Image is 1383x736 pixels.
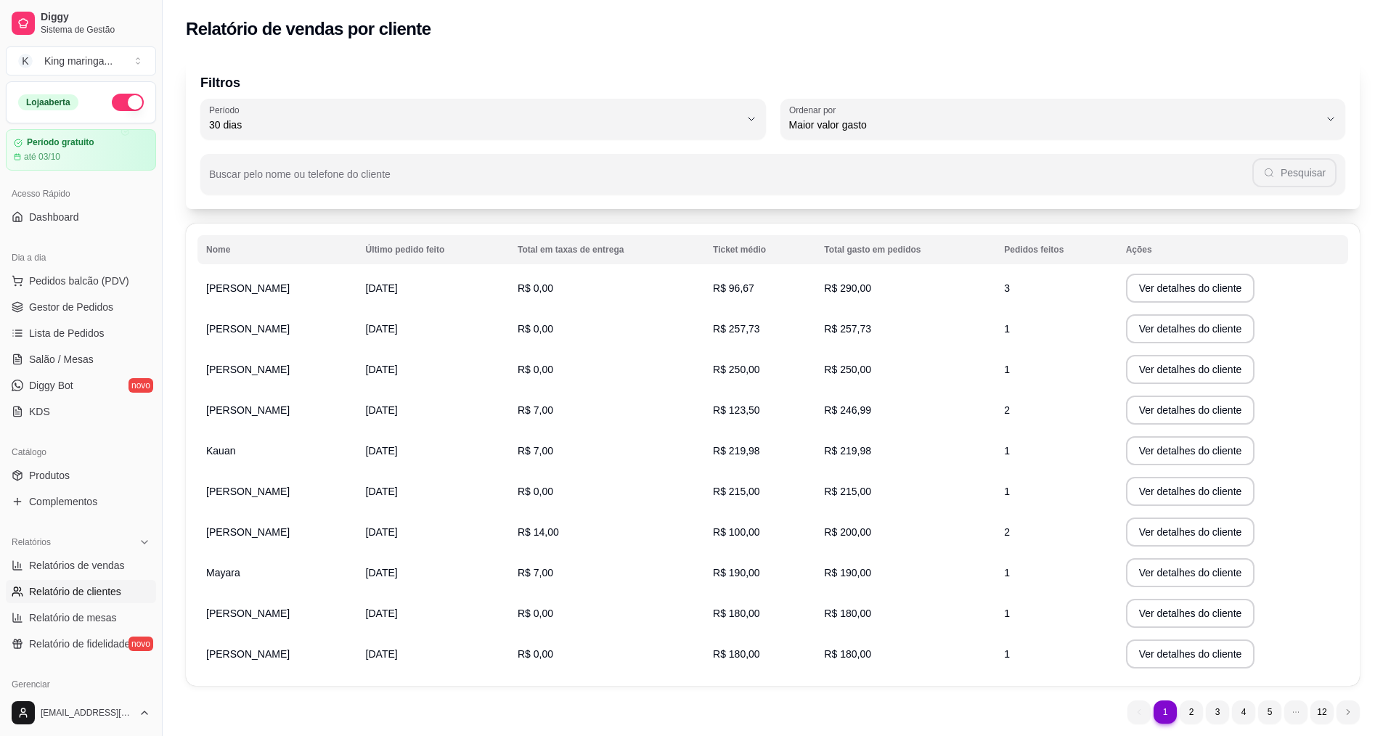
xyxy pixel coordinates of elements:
button: Ver detalhes do cliente [1126,274,1255,303]
li: pagination item 1 active [1154,700,1177,724]
span: Gestor de Pedidos [29,300,113,314]
h2: Relatório de vendas por cliente [186,17,431,41]
button: Ver detalhes do cliente [1126,599,1255,628]
label: Período [209,104,244,116]
span: [DATE] [366,526,398,538]
span: [DATE] [366,567,398,578]
span: 30 dias [209,118,740,132]
span: R$ 0,00 [518,486,553,497]
span: R$ 219,98 [824,445,871,457]
span: Produtos [29,468,70,483]
span: R$ 0,00 [518,608,553,619]
span: R$ 14,00 [518,526,559,538]
span: R$ 180,00 [824,648,871,660]
li: pagination item 4 [1232,700,1255,724]
span: K [18,54,33,68]
div: Gerenciar [6,673,156,696]
a: DiggySistema de Gestão [6,6,156,41]
button: Select a team [6,46,156,75]
span: [DATE] [366,364,398,375]
button: Ver detalhes do cliente [1126,518,1255,547]
span: [DATE] [366,608,398,619]
article: até 03/10 [24,151,60,163]
span: [EMAIL_ADDRESS][DOMAIN_NAME] [41,707,133,719]
span: Relatório de mesas [29,610,117,625]
div: Acesso Rápido [6,182,156,205]
span: [PERSON_NAME] [206,364,290,375]
span: R$ 215,00 [824,486,871,497]
button: Ver detalhes do cliente [1126,639,1255,668]
span: [DATE] [366,323,398,335]
div: King maringa ... [44,54,113,68]
span: 1 [1004,648,1010,660]
span: 2 [1004,526,1010,538]
span: R$ 200,00 [824,526,871,538]
a: Lista de Pedidos [6,322,156,345]
span: Kauan [206,445,235,457]
span: 1 [1004,364,1010,375]
th: Pedidos feitos [995,235,1117,264]
span: [PERSON_NAME] [206,282,290,294]
div: Loja aberta [18,94,78,110]
span: R$ 215,00 [713,486,760,497]
span: [PERSON_NAME] [206,648,290,660]
span: [DATE] [366,648,398,660]
a: Relatório de clientes [6,580,156,603]
span: 1 [1004,608,1010,619]
span: 1 [1004,486,1010,497]
span: R$ 7,00 [518,445,553,457]
th: Ações [1117,235,1348,264]
a: Dashboard [6,205,156,229]
nav: pagination navigation [1120,693,1367,731]
li: pagination item 5 [1258,700,1281,724]
li: pagination item 2 [1180,700,1203,724]
button: Ver detalhes do cliente [1126,396,1255,425]
a: Relatório de fidelidadenovo [6,632,156,655]
button: Ordenar porMaior valor gasto [780,99,1346,139]
span: Diggy [41,11,150,24]
span: R$ 0,00 [518,648,553,660]
article: Período gratuito [27,137,94,148]
li: pagination item 3 [1206,700,1229,724]
button: Período30 dias [200,99,766,139]
span: R$ 7,00 [518,404,553,416]
a: Diggy Botnovo [6,374,156,397]
span: R$ 0,00 [518,282,553,294]
span: R$ 96,67 [713,282,754,294]
button: Ver detalhes do cliente [1126,436,1255,465]
span: Sistema de Gestão [41,24,150,36]
span: [DATE] [366,486,398,497]
a: Complementos [6,490,156,513]
span: R$ 250,00 [713,364,760,375]
li: dots element [1284,700,1307,724]
span: R$ 219,98 [713,445,760,457]
a: Período gratuitoaté 03/10 [6,129,156,171]
span: 1 [1004,323,1010,335]
span: Relatórios [12,536,51,548]
label: Ordenar por [789,104,841,116]
div: Catálogo [6,441,156,464]
span: R$ 250,00 [824,364,871,375]
span: R$ 0,00 [518,364,553,375]
span: Pedidos balcão (PDV) [29,274,129,288]
th: Nome [197,235,357,264]
a: Produtos [6,464,156,487]
li: pagination item 12 [1310,700,1334,724]
span: R$ 180,00 [713,648,760,660]
button: Pedidos balcão (PDV) [6,269,156,293]
span: R$ 246,99 [824,404,871,416]
span: [DATE] [366,445,398,457]
span: R$ 123,50 [713,404,760,416]
span: Lista de Pedidos [29,326,105,340]
button: Ver detalhes do cliente [1126,314,1255,343]
span: Salão / Mesas [29,352,94,367]
span: Maior valor gasto [789,118,1320,132]
button: Alterar Status [112,94,144,111]
span: [DATE] [366,282,398,294]
button: Ver detalhes do cliente [1126,558,1255,587]
span: R$ 100,00 [713,526,760,538]
span: Mayara [206,567,240,578]
p: Filtros [200,73,1345,93]
span: Relatório de clientes [29,584,121,599]
span: R$ 190,00 [824,567,871,578]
